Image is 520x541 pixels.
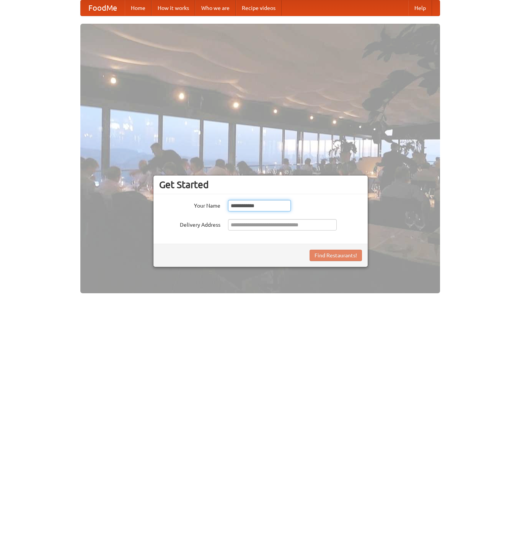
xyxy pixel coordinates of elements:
[195,0,236,16] a: Who we are
[81,0,125,16] a: FoodMe
[125,0,152,16] a: Home
[408,0,432,16] a: Help
[236,0,282,16] a: Recipe videos
[159,200,220,210] label: Your Name
[159,179,362,190] h3: Get Started
[159,219,220,229] label: Delivery Address
[310,250,362,261] button: Find Restaurants!
[152,0,195,16] a: How it works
